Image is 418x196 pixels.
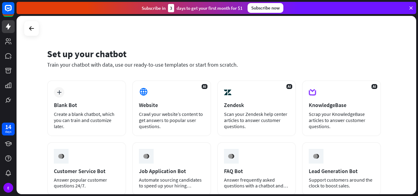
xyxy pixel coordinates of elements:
[248,3,283,13] div: Subscribe now
[5,124,11,130] div: 14
[142,4,243,12] div: Subscribe in days to get your first month for $1
[2,123,15,135] a: 14 days
[5,130,11,134] div: days
[3,183,13,193] div: E
[168,4,174,12] div: 3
